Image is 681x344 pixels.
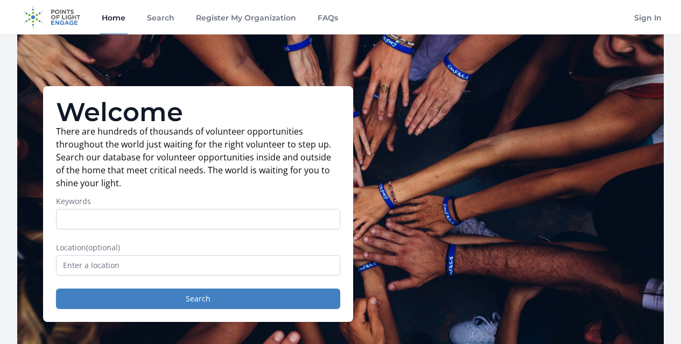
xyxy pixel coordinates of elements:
p: There are hundreds of thousands of volunteer opportunities throughout the world just waiting for ... [56,125,340,189]
h1: Welcome [56,99,340,125]
input: Enter a location [56,255,340,276]
span: (optional) [86,242,120,252]
label: Location [56,242,340,253]
label: Keywords [56,196,340,207]
button: Search [56,289,340,309]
